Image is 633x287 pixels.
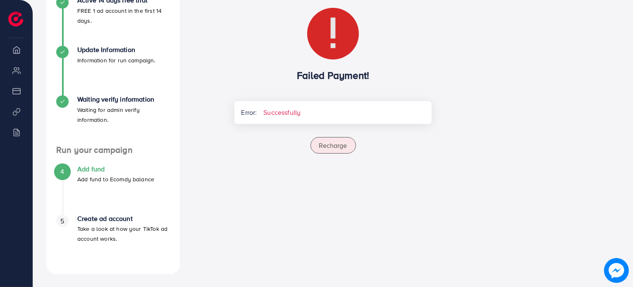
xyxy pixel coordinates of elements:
p: FREE 1 ad account in the first 14 days. [77,6,170,26]
button: Recharge [311,137,356,154]
li: Waiting verify information [46,95,180,145]
li: Create ad account [46,215,180,264]
h4: Create ad account [77,215,170,223]
span: Successfully [257,101,307,124]
p: Information for run campaign. [77,55,155,65]
span: Error: [234,101,257,124]
li: Update Information [46,46,180,95]
p: Take a look at how your TikTok ad account works. [77,224,170,244]
span: 4 [60,167,64,176]
li: Add fund [46,165,180,215]
p: Add fund to Ecomdy balance [77,174,154,184]
span: Recharge [319,141,347,150]
h4: Update Information [77,46,155,54]
img: image [604,258,629,283]
h4: Run your campaign [46,145,180,155]
h4: Add fund [77,165,154,173]
img: Error [307,8,359,59]
h3: Failed Payment! [234,69,431,81]
p: Waiting for admin verify information. [77,105,170,125]
h4: Waiting verify information [77,95,170,103]
img: logo [8,12,23,26]
span: 5 [60,216,64,226]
